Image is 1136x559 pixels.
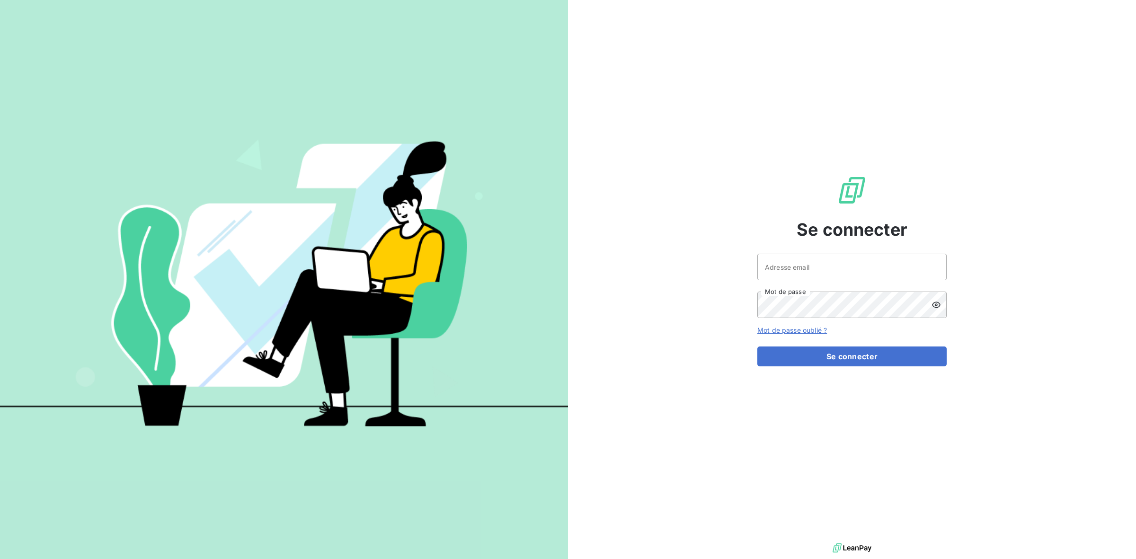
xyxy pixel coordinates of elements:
[757,326,827,334] a: Mot de passe oublié ?
[757,254,947,280] input: placeholder
[833,541,871,555] img: logo
[797,217,907,242] span: Se connecter
[757,346,947,366] button: Se connecter
[837,175,867,205] img: Logo LeanPay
